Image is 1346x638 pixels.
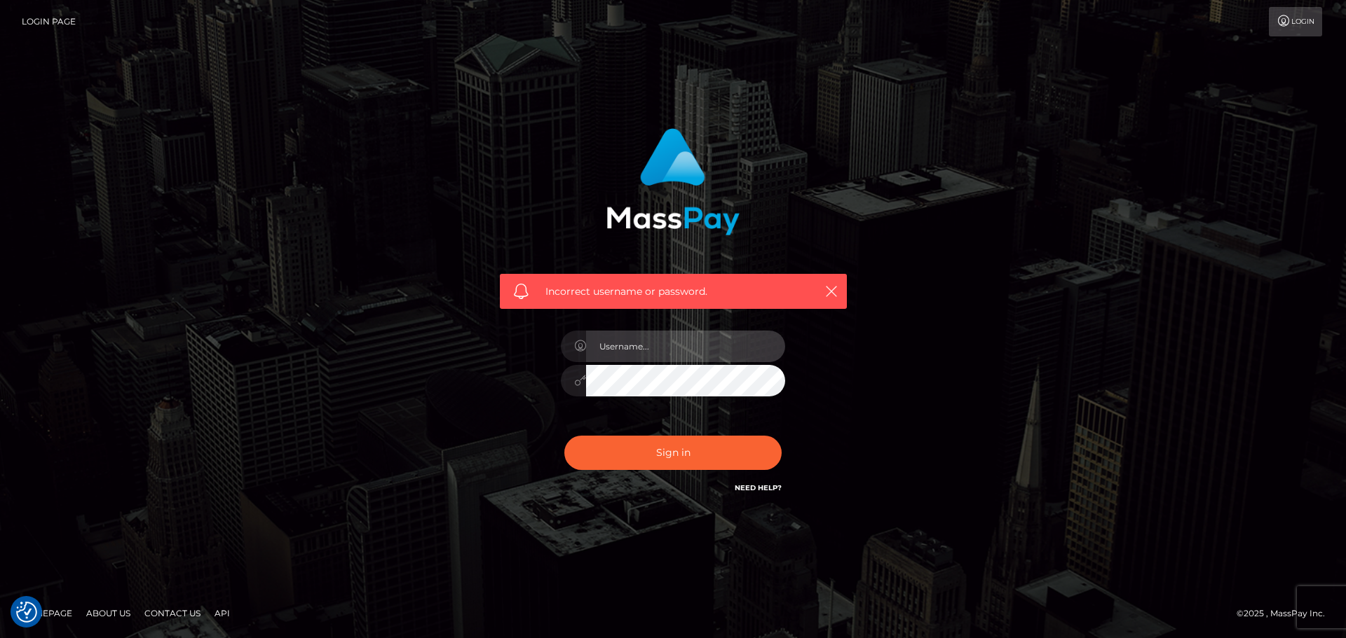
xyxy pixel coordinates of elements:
[735,483,782,492] a: Need Help?
[586,331,785,362] input: Username...
[22,7,76,36] a: Login Page
[209,602,236,624] a: API
[15,602,78,624] a: Homepage
[1269,7,1322,36] a: Login
[16,602,37,623] button: Consent Preferences
[564,436,782,470] button: Sign in
[545,284,801,299] span: Incorrect username or password.
[16,602,37,623] img: Revisit consent button
[1237,606,1335,621] div: © 2025 , MassPay Inc.
[139,602,206,624] a: Contact Us
[81,602,136,624] a: About Us
[606,128,740,235] img: MassPay Login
